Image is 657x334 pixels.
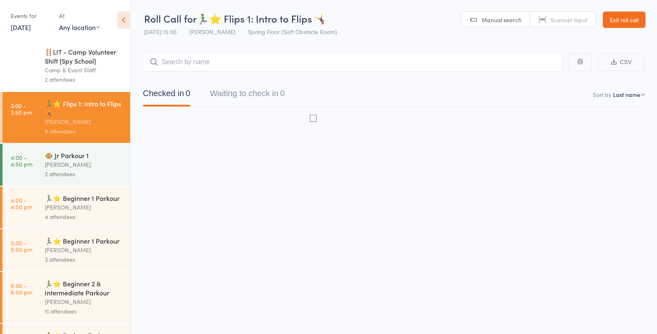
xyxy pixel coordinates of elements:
[45,245,123,255] div: [PERSON_NAME]
[45,117,123,127] div: [PERSON_NAME]
[248,28,337,36] span: Spring Floor (Soft Obstacle Room)
[2,187,130,228] a: 4:00 -4:50 pm🏃‍♂️⭐ Beginner 1 Parkour[PERSON_NAME]4 attendees
[45,203,123,212] div: [PERSON_NAME]
[280,89,285,98] div: 0
[189,28,235,36] span: [PERSON_NAME]
[45,236,123,245] div: 🏃‍♂️⭐ Beginner 1 Parkour
[2,144,130,186] a: 4:00 -4:50 pm🐵 Jr Parkour 1[PERSON_NAME]2 attendees
[45,47,123,65] div: 🪜LIT - Camp Volunteer Shift [Spy School]
[551,16,588,24] span: Scanner input
[186,89,190,98] div: 0
[210,85,285,106] button: Waiting to check in0
[11,154,32,167] time: 4:00 - 4:50 pm
[45,75,123,84] div: 2 attendees
[45,297,123,306] div: [PERSON_NAME]
[603,12,646,28] a: Exit roll call
[11,23,31,32] a: [DATE]
[45,212,123,221] div: 4 attendees
[45,279,123,297] div: 🏃‍♂️⭐ Beginner 2 & Intermediate Parkour
[59,23,100,32] div: Any location
[598,53,645,71] button: CSV
[45,255,123,264] div: 3 attendees
[45,306,123,316] div: 11 attendees
[11,102,32,115] time: 3:00 - 3:50 pm
[197,12,327,25] span: 🏃‍♂️⭐ Flips 1: Intro to Flips 🤸‍♀️
[144,28,177,36] span: [DATE] 15:00
[2,229,130,271] a: 5:00 -5:50 pm🏃‍♂️⭐ Beginner 1 Parkour[PERSON_NAME]3 attendees
[2,272,130,323] a: 6:00 -6:50 pm🏃‍♂️⭐ Beginner 2 & Intermediate Parkour[PERSON_NAME]11 attendees
[45,160,123,169] div: [PERSON_NAME]
[45,99,123,117] div: 🏃‍♂️⭐ Flips 1: Intro to Flips 🤸‍♀️
[11,282,32,295] time: 6:00 - 6:50 pm
[2,40,130,91] a: 8:45 -2:15 pm🪜LIT - Camp Volunteer Shift [Spy School]Camp & Event Staff2 attendees
[593,90,611,99] label: Sort by
[613,90,641,99] div: Last name
[45,193,123,203] div: 🏃‍♂️⭐ Beginner 1 Parkour
[11,240,32,253] time: 5:00 - 5:50 pm
[143,53,563,71] input: Search by name
[11,9,51,23] div: Events for
[45,151,123,160] div: 🐵 Jr Parkour 1
[143,85,190,106] button: Checked in0
[2,92,130,143] a: 3:00 -3:50 pm🏃‍♂️⭐ Flips 1: Intro to Flips 🤸‍♀️[PERSON_NAME]6 attendees
[45,127,123,136] div: 6 attendees
[144,12,197,25] span: Roll Call for
[11,51,31,64] time: 8:45 - 2:15 pm
[45,169,123,179] div: 2 attendees
[482,16,521,24] span: Manual search
[45,65,123,75] div: Camp & Event Staff
[11,197,32,210] time: 4:00 - 4:50 pm
[59,9,100,23] div: At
